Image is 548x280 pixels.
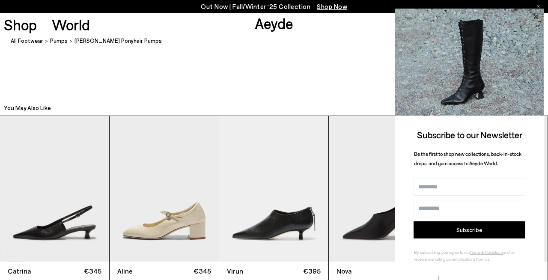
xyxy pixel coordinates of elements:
[414,250,470,255] span: By subscribing, you agree to our
[414,151,521,167] span: Be the first to shop new collections, back-in-stock drops, and gain access to Aeyde World.
[329,116,438,262] img: Nova Regal Pumps
[329,116,438,280] div: 4 / 12
[11,36,43,45] a: All Footwear
[11,30,548,53] nav: breadcrumb
[117,266,164,276] span: Aline
[219,116,328,262] img: Virun Pointed Sock Boots
[470,250,503,255] a: Terms & Conditions
[201,1,347,12] p: Out Now | Fall/Winter ‘25 Collection
[255,14,293,32] a: Aeyde
[414,221,525,238] button: Subscribe
[219,116,329,280] div: 3 / 12
[227,266,274,276] span: Virun
[395,9,544,116] img: 2a6287a1333c9a56320fd6e7b3c4a9a9.jpg
[4,17,37,32] a: Shop
[329,116,438,280] a: Nova €395
[110,116,219,262] img: Aline Leather Mary-Jane Pumps
[74,36,162,45] span: [PERSON_NAME] Ponyhair Pumps
[384,265,431,276] span: €395
[164,265,211,276] span: €345
[337,266,384,276] span: Nova
[417,129,522,140] span: Subscribe to our Newsletter
[219,116,328,280] a: Virun €395
[50,37,68,44] span: pumps
[110,116,219,280] a: Aline €345
[52,17,90,32] a: World
[8,266,55,276] span: Catrina
[4,104,51,112] h2: You May Also Like
[55,265,102,276] span: €345
[110,116,219,280] div: 2 / 12
[317,3,347,10] span: Navigate to /collections/new-in
[50,36,68,45] a: pumps
[274,265,321,276] span: €395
